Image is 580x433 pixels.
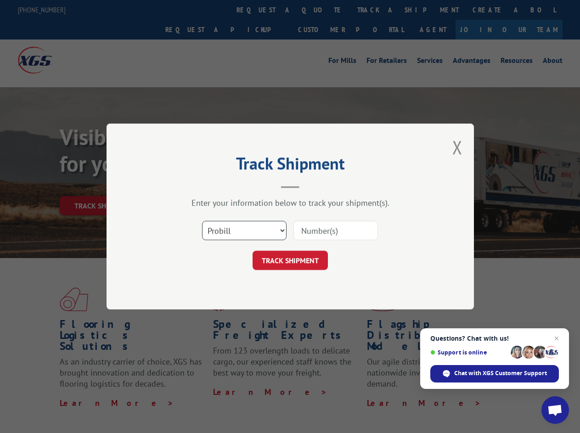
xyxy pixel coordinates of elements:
[430,365,559,382] span: Chat with XGS Customer Support
[152,157,428,174] h2: Track Shipment
[253,251,328,270] button: TRACK SHIPMENT
[541,396,569,424] a: Open chat
[293,221,378,240] input: Number(s)
[430,335,559,342] span: Questions? Chat with us!
[152,197,428,208] div: Enter your information below to track your shipment(s).
[452,135,462,159] button: Close modal
[454,369,547,377] span: Chat with XGS Customer Support
[430,349,507,356] span: Support is online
